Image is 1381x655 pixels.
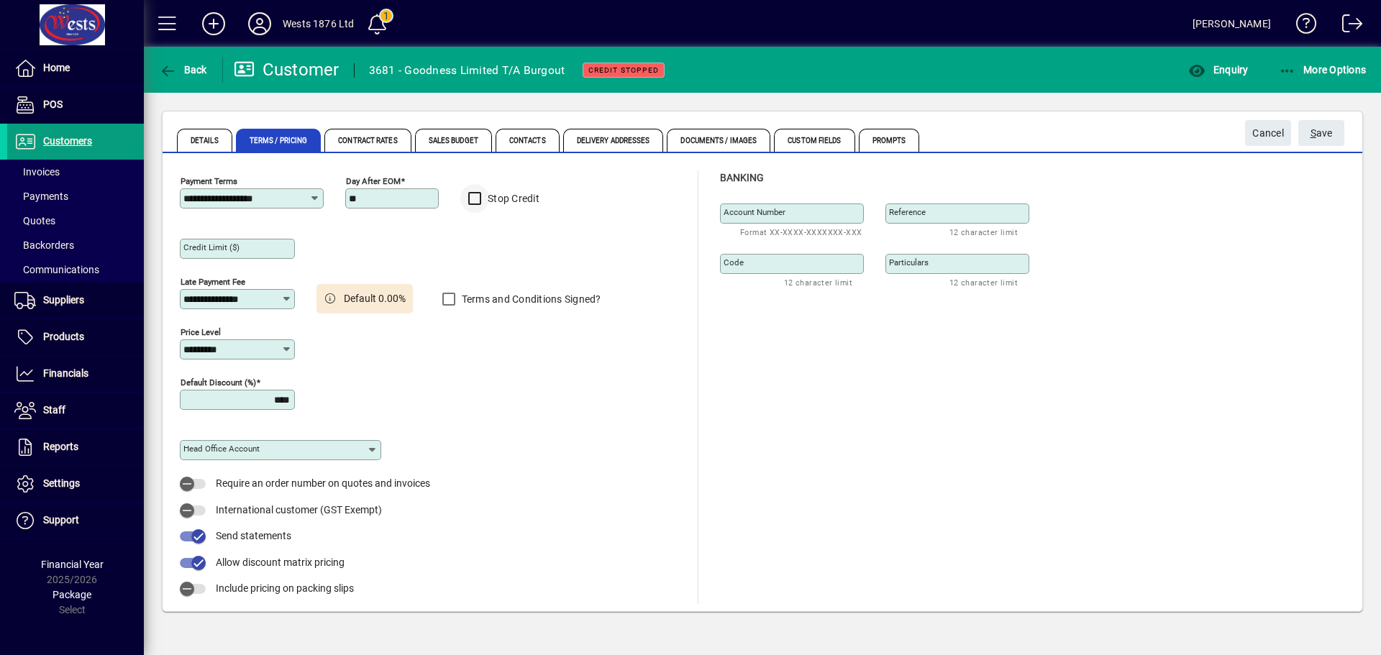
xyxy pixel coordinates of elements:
span: Send statements [216,530,291,541]
span: Quotes [14,215,55,226]
span: Delivery Addresses [563,129,664,152]
a: Staff [7,393,144,429]
mat-label: Reference [889,207,926,217]
span: Settings [43,477,80,489]
button: Add [191,11,237,37]
span: Allow discount matrix pricing [216,556,345,568]
mat-label: Price Level [181,327,221,337]
span: Cancel [1252,122,1284,145]
mat-label: Account number [724,207,785,217]
span: Payments [14,191,68,202]
button: Back [155,57,211,83]
a: Logout [1331,3,1363,50]
app-page-header-button: Back [144,57,223,83]
span: Staff [43,404,65,416]
span: Sales Budget [415,129,492,152]
span: Invoices [14,166,60,178]
div: [PERSON_NAME] [1193,12,1271,35]
span: Financial Year [41,559,104,570]
mat-label: Particulars [889,257,929,267]
span: Credit Stopped [588,65,659,75]
div: Customer [234,58,339,81]
a: Home [7,50,144,86]
span: ave [1311,122,1333,145]
span: Support [43,514,79,526]
span: Financials [43,367,88,379]
span: Include pricing on packing slips [216,582,354,594]
span: Home [43,62,70,73]
a: Knowledge Base [1285,3,1317,50]
span: Prompts [859,129,920,152]
div: Wests 1876 Ltd [283,12,354,35]
span: International customer (GST Exempt) [216,504,382,516]
mat-label: Day after EOM [346,176,401,186]
span: Contract Rates [324,129,411,152]
a: POS [7,87,144,123]
span: Products [43,331,84,342]
a: Quotes [7,209,144,233]
span: Customers [43,135,92,147]
span: Documents / Images [667,129,770,152]
span: Package [53,589,91,600]
span: Terms / Pricing [236,129,322,152]
span: Back [159,64,207,75]
span: More Options [1279,64,1367,75]
mat-label: Payment Terms [181,176,237,186]
span: Custom Fields [774,129,854,152]
span: Contacts [496,129,560,152]
a: Payments [7,184,144,209]
span: Default 0.00% [344,291,406,306]
label: Stop Credit [485,191,539,206]
mat-label: Late Payment Fee [181,277,245,287]
span: Backorders [14,239,74,251]
span: S [1311,127,1316,139]
mat-hint: 12 character limit [784,274,852,290]
button: Save [1298,120,1344,146]
a: Financials [7,356,144,392]
mat-label: Credit Limit ($) [183,242,240,252]
a: Reports [7,429,144,465]
a: Suppliers [7,283,144,319]
mat-label: Code [724,257,744,267]
a: Settings [7,466,144,502]
span: Reports [43,441,78,452]
button: Enquiry [1185,57,1252,83]
div: 3681 - Goodness Limited T/A Burgout [369,59,565,82]
a: Invoices [7,160,144,184]
span: Banking [720,172,764,183]
span: Suppliers [43,294,84,306]
a: Backorders [7,233,144,257]
a: Products [7,319,144,355]
mat-hint: 12 character limit [949,224,1018,240]
a: Communications [7,257,144,282]
span: Communications [14,264,99,275]
a: Support [7,503,144,539]
span: Details [177,129,232,152]
mat-label: Head Office Account [183,444,260,454]
mat-label: Default Discount (%) [181,377,256,388]
label: Terms and Conditions Signed? [459,292,601,306]
span: Enquiry [1188,64,1248,75]
button: More Options [1275,57,1370,83]
button: Cancel [1245,120,1291,146]
mat-hint: 12 character limit [949,274,1018,290]
span: POS [43,99,63,110]
mat-hint: Format XX-XXXX-XXXXXXX-XXX [740,224,862,240]
span: Require an order number on quotes and invoices [216,477,430,489]
button: Profile [237,11,283,37]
